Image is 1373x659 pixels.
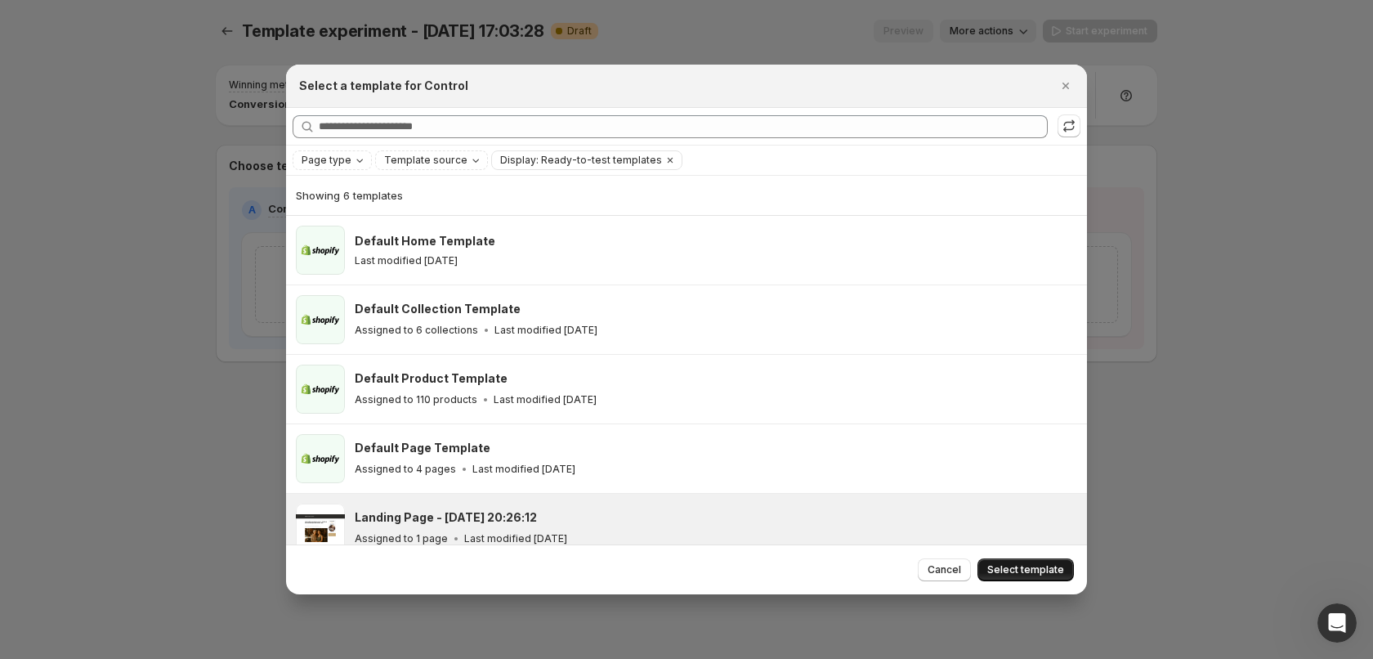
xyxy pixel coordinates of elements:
button: Template source [376,151,487,169]
span: Showing 6 templates [296,189,403,202]
p: Last modified [DATE] [494,324,597,337]
button: Display: Ready-to-test templates [492,151,662,169]
span: Display: Ready-to-test templates [500,154,662,167]
img: Default Home Template [296,226,345,275]
button: Page type [293,151,371,169]
span: Page type [302,154,351,167]
h3: Default Product Template [355,370,508,387]
p: Last modified [DATE] [464,532,567,545]
span: Select template [987,563,1064,576]
img: Default Collection Template [296,295,345,344]
p: Last modified [DATE] [355,254,458,267]
p: Assigned to 6 collections [355,324,478,337]
span: Template source [384,154,467,167]
button: Cancel [918,558,971,581]
img: Default Product Template [296,365,345,414]
button: Select template [977,558,1074,581]
h3: Default Home Template [355,233,495,249]
h3: Default Page Template [355,440,490,456]
p: Assigned to 110 products [355,393,477,406]
p: Last modified [DATE] [472,463,575,476]
iframe: Intercom live chat [1317,603,1357,643]
p: Assigned to 4 pages [355,463,456,476]
img: Default Page Template [296,434,345,483]
p: Assigned to 1 page [355,532,448,545]
h3: Default Collection Template [355,301,521,317]
span: Cancel [928,563,961,576]
h2: Select a template for Control [299,78,468,94]
button: Close [1054,74,1077,97]
h3: Landing Page - [DATE] 20:26:12 [355,509,537,526]
p: Last modified [DATE] [494,393,597,406]
button: Clear [662,151,678,169]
